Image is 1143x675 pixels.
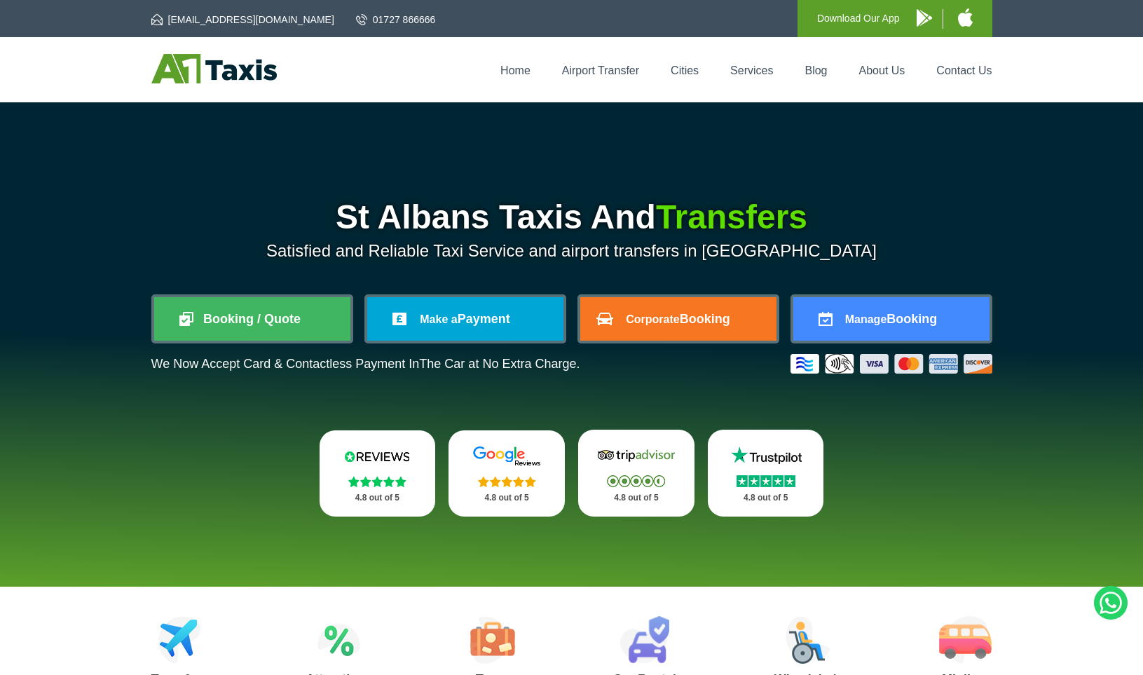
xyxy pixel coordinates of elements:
[151,357,580,371] p: We Now Accept Card & Contactless Payment In
[594,489,679,507] p: 4.8 out of 5
[367,297,563,341] a: Make aPayment
[790,354,992,374] img: Credit And Debit Cards
[562,64,639,76] a: Airport Transfer
[859,64,905,76] a: About Us
[151,241,992,261] p: Satisfied and Reliable Taxi Service and airport transfers in [GEOGRAPHIC_DATA]
[154,297,350,341] a: Booking / Quote
[939,616,992,664] img: Minibus
[620,616,669,664] img: Car Rental
[917,9,932,27] img: A1 Taxis Android App
[158,616,201,664] img: Airport Transfers
[151,200,992,234] h1: St Albans Taxis And
[449,430,565,517] a: Google Stars 4.8 out of 5
[420,313,457,325] span: Make a
[464,489,549,507] p: 4.8 out of 5
[151,54,277,83] img: A1 Taxis St Albans LTD
[465,446,549,467] img: Google
[335,446,419,467] img: Reviews.io
[356,13,436,27] a: 01727 866666
[958,8,973,27] img: A1 Taxis iPhone App
[723,489,809,507] p: 4.8 out of 5
[335,489,420,507] p: 4.8 out of 5
[470,616,515,664] img: Tours
[724,445,808,466] img: Trustpilot
[786,616,830,664] img: Wheelchair
[656,198,807,236] span: Transfers
[708,430,824,517] a: Trustpilot Stars 4.8 out of 5
[607,475,665,487] img: Stars
[626,313,679,325] span: Corporate
[500,64,531,76] a: Home
[737,475,795,487] img: Stars
[151,13,334,27] a: [EMAIL_ADDRESS][DOMAIN_NAME]
[817,10,900,27] p: Download Our App
[578,430,694,517] a: Tripadvisor Stars 4.8 out of 5
[845,313,887,325] span: Manage
[671,64,699,76] a: Cities
[317,616,360,664] img: Attractions
[793,297,990,341] a: ManageBooking
[580,297,776,341] a: CorporateBooking
[805,64,827,76] a: Blog
[320,430,436,517] a: Reviews.io Stars 4.8 out of 5
[594,445,678,466] img: Tripadvisor
[478,476,536,487] img: Stars
[936,64,992,76] a: Contact Us
[419,357,580,371] span: The Car at No Extra Charge.
[348,476,406,487] img: Stars
[730,64,773,76] a: Services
